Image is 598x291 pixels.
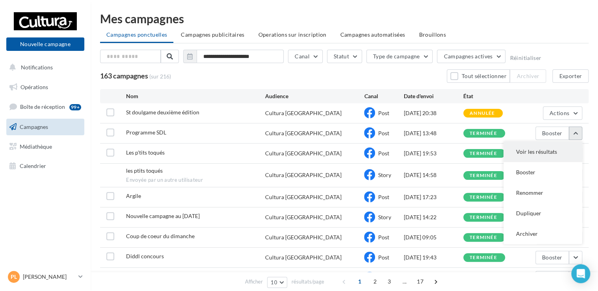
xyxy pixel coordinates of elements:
[414,275,427,288] span: 17
[535,271,569,284] button: Booster
[126,192,141,199] span: Argile
[364,92,404,100] div: Canal
[21,64,53,71] span: Notifications
[126,129,166,136] span: Programme SDL
[126,109,199,116] span: St doulgame deuxième édition
[288,50,323,63] button: Canal
[470,235,497,240] div: terminée
[503,224,582,244] button: Archiver
[353,275,366,288] span: 1
[470,151,497,156] div: terminée
[265,171,342,179] div: Cultura [GEOGRAPHIC_DATA]
[11,273,17,281] span: PL
[265,193,342,201] div: Cultura [GEOGRAPHIC_DATA]
[366,50,433,63] button: Type de campagne
[419,31,446,38] span: Brouillons
[340,31,405,38] span: Campagnes automatisées
[126,149,165,156] span: Les p'tits toqués
[398,275,411,288] span: ...
[126,233,195,239] span: Coup de coeur du dimanche
[267,277,287,288] button: 10
[404,171,463,179] div: [DATE] 14:58
[292,278,324,285] span: résultats/page
[470,131,497,136] div: terminée
[503,203,582,224] button: Dupliquer
[470,173,497,178] div: terminée
[470,255,497,260] div: terminée
[571,264,590,283] div: Open Intercom Messenger
[6,269,84,284] a: PL [PERSON_NAME]
[126,92,265,100] div: Nom
[369,275,381,288] span: 2
[327,50,362,63] button: Statut
[265,233,342,241] div: Cultura [GEOGRAPHIC_DATA]
[5,79,86,95] a: Opérations
[470,111,495,116] div: annulée
[470,215,497,220] div: terminée
[5,138,86,155] a: Médiathèque
[5,158,86,174] a: Calendrier
[503,142,582,162] button: Voir les résultats
[447,69,510,83] button: Tout sélectionner
[404,129,463,137] div: [DATE] 13:48
[126,177,265,184] span: Envoyée par un autre utilisateur
[258,31,326,38] span: Operations sur inscription
[404,109,463,117] div: [DATE] 20:38
[20,103,65,110] span: Boîte de réception
[404,193,463,201] div: [DATE] 17:23
[404,254,463,261] div: [DATE] 19:43
[69,104,81,110] div: 99+
[378,172,391,178] span: Story
[20,84,48,90] span: Opérations
[543,106,582,120] button: Actions
[126,167,163,174] span: les ptits toqués
[265,149,342,157] div: Cultura [GEOGRAPHIC_DATA]
[550,110,569,116] span: Actions
[20,162,46,169] span: Calendrier
[265,254,342,261] div: Cultura [GEOGRAPHIC_DATA]
[271,279,277,285] span: 10
[23,273,75,281] p: [PERSON_NAME]
[126,253,164,259] span: Diddl concours
[265,129,342,137] div: Cultura [GEOGRAPHIC_DATA]
[535,127,569,140] button: Booster
[378,214,391,220] span: Story
[535,251,569,264] button: Booster
[181,31,244,38] span: Campagnes publicitaires
[100,13,589,24] div: Mes campagnes
[5,59,83,76] button: Notifications
[470,195,497,200] div: terminée
[444,53,492,60] span: Campagnes actives
[126,213,200,219] span: Nouvelle campagne au 06-10-2025
[503,162,582,183] button: Booster
[265,109,342,117] div: Cultura [GEOGRAPHIC_DATA]
[404,233,463,241] div: [DATE] 09:05
[510,69,546,83] button: Archiver
[552,69,589,83] button: Exporter
[5,98,86,115] a: Boîte de réception99+
[378,150,389,157] span: Post
[265,92,364,100] div: Audience
[437,50,505,63] button: Campagnes actives
[404,149,463,157] div: [DATE] 19:53
[510,55,541,61] button: Réinitialiser
[463,92,523,100] div: État
[378,234,389,241] span: Post
[378,130,389,136] span: Post
[503,183,582,203] button: Renommer
[383,275,396,288] span: 3
[20,143,52,149] span: Médiathèque
[404,213,463,221] div: [DATE] 14:22
[149,73,171,80] span: (sur 216)
[404,92,463,100] div: Date d'envoi
[378,254,389,261] span: Post
[100,71,148,80] span: 163 campagnes
[378,194,389,200] span: Post
[6,37,84,51] button: Nouvelle campagne
[20,123,48,130] span: Campagnes
[378,110,389,116] span: Post
[245,278,263,285] span: Afficher
[265,213,342,221] div: Cultura [GEOGRAPHIC_DATA]
[5,119,86,135] a: Campagnes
